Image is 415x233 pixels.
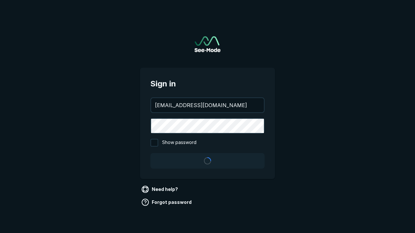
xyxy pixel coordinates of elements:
span: Show password [162,139,196,147]
a: Go to sign in [195,36,220,52]
a: Need help? [140,184,181,194]
img: See-Mode Logo [195,36,220,52]
span: Sign in [150,78,265,90]
input: your@email.com [151,98,264,112]
a: Forgot password [140,197,194,207]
